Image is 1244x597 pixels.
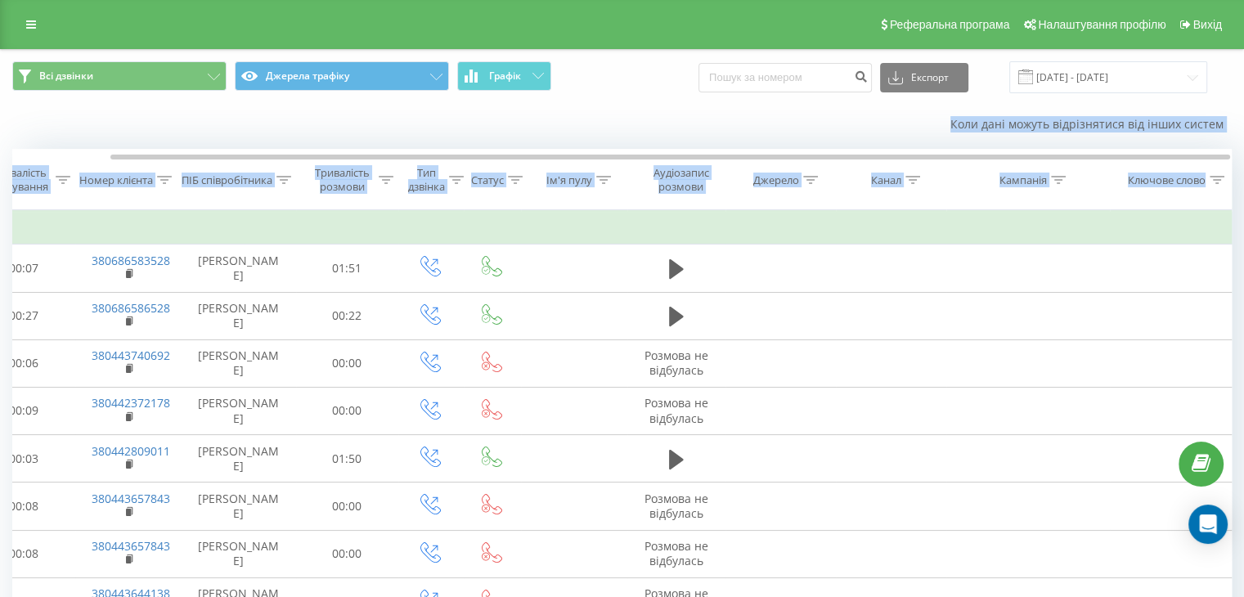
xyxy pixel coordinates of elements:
[92,538,170,554] a: 380443657843
[92,300,170,316] a: 380686586528
[92,443,170,459] a: 380442809011
[296,245,398,292] td: 01:51
[182,292,296,339] td: [PERSON_NAME]
[871,173,901,187] div: Канал
[235,61,449,91] button: Джерела трафіку
[644,491,708,521] span: Розмова не відбулась
[92,253,170,268] a: 380686583528
[92,348,170,363] a: 380443740692
[296,339,398,387] td: 00:00
[641,166,721,194] div: Аудіозапис розмови
[182,387,296,434] td: [PERSON_NAME]
[489,70,521,82] span: Графік
[890,18,1010,31] span: Реферальна програма
[698,63,872,92] input: Пошук за номером
[296,387,398,434] td: 00:00
[12,61,227,91] button: Всі дзвінки
[182,435,296,483] td: [PERSON_NAME]
[644,348,708,378] span: Розмова не відбулась
[457,61,551,91] button: Графік
[296,530,398,577] td: 00:00
[182,173,272,187] div: ПІБ співробітника
[950,116,1232,132] a: Коли дані можуть відрізнятися вiд інших систем
[39,70,93,83] span: Всі дзвінки
[296,292,398,339] td: 00:22
[1038,18,1165,31] span: Налаштування профілю
[182,530,296,577] td: [PERSON_NAME]
[644,538,708,568] span: Розмова не відбулась
[1128,173,1206,187] div: Ключове слово
[880,63,968,92] button: Експорт
[999,173,1047,187] div: Кампанія
[92,491,170,506] a: 380443657843
[182,245,296,292] td: [PERSON_NAME]
[182,339,296,387] td: [PERSON_NAME]
[296,483,398,530] td: 00:00
[644,395,708,425] span: Розмова не відбулась
[92,395,170,411] a: 380442372178
[79,173,153,187] div: Номер клієнта
[408,166,445,194] div: Тип дзвінка
[471,173,504,187] div: Статус
[1188,505,1228,544] div: Open Intercom Messenger
[310,166,375,194] div: Тривалість розмови
[546,173,592,187] div: Ім'я пулу
[753,173,799,187] div: Джерело
[182,483,296,530] td: [PERSON_NAME]
[296,435,398,483] td: 01:50
[1193,18,1222,31] span: Вихід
